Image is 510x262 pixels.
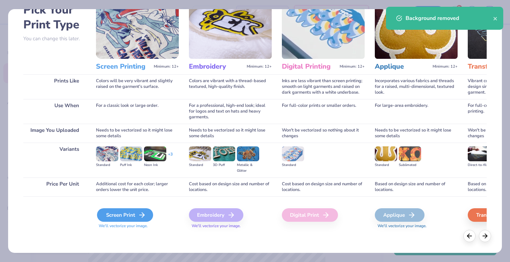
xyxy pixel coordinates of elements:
[237,162,259,174] div: Metallic & Glitter
[189,146,211,161] img: Standard
[375,99,458,124] div: For large-area embroidery.
[282,162,304,168] div: Standard
[282,74,365,99] div: Inks are less vibrant than screen printing; smooth on light garments and raised on dark garments ...
[189,124,272,143] div: Needs to be vectorized so it might lose some details
[282,146,304,161] img: Standard
[96,74,179,99] div: Colors will be very vibrant and slightly raised on the garment's surface.
[247,64,272,69] span: Minimum: 12+
[189,223,272,229] span: We'll vectorize your image.
[23,2,86,32] h2: Pick Your Print Type
[23,99,86,124] div: Use When
[406,14,493,22] div: Background removed
[154,64,179,69] span: Minimum: 12+
[375,223,458,229] span: We'll vectorize your image.
[375,62,430,71] h3: Applique
[340,64,365,69] span: Minimum: 12+
[120,162,142,168] div: Puff Ink
[213,146,235,161] img: 3D Puff
[189,74,272,99] div: Colors are vibrant with a thread-based textured, high-quality finish.
[96,177,179,196] div: Additional cost for each color; larger orders lower the unit price.
[96,99,179,124] div: For a classic look or large order.
[97,208,153,222] div: Screen Print
[468,162,490,168] div: Direct-to-film
[23,143,86,177] div: Variants
[23,74,86,99] div: Prints Like
[96,223,179,229] span: We'll vectorize your image.
[375,74,458,99] div: Incorporates various fabrics and threads for a raised, multi-dimensional, textured look.
[399,162,421,168] div: Sublimated
[144,146,166,161] img: Neon Ink
[189,99,272,124] div: For a professional, high-end look; ideal for logos and text on hats and heavy garments.
[282,99,365,124] div: For full-color prints or smaller orders.
[493,14,498,22] button: close
[375,162,397,168] div: Standard
[23,177,86,196] div: Price Per Unit
[96,62,151,71] h3: Screen Printing
[375,208,424,222] div: Applique
[168,151,173,163] div: + 3
[433,64,458,69] span: Minimum: 12+
[189,62,244,71] h3: Embroidery
[282,177,365,196] div: Cost based on design size and number of locations.
[23,36,86,42] p: You can change this later.
[189,162,211,168] div: Standard
[96,162,118,168] div: Standard
[282,62,337,71] h3: Digital Printing
[120,146,142,161] img: Puff Ink
[375,146,397,161] img: Standard
[144,162,166,168] div: Neon Ink
[189,177,272,196] div: Cost based on design size and number of locations.
[399,146,421,161] img: Sublimated
[96,124,179,143] div: Needs to be vectorized so it might lose some details
[282,208,338,222] div: Digital Print
[375,177,458,196] div: Based on design size and number of locations.
[375,124,458,143] div: Needs to be vectorized so it might lose some details
[189,208,243,222] div: Embroidery
[468,146,490,161] img: Direct-to-film
[213,162,235,168] div: 3D Puff
[96,146,118,161] img: Standard
[282,124,365,143] div: Won't be vectorized so nothing about it changes
[23,124,86,143] div: Image You Uploaded
[237,146,259,161] img: Metallic & Glitter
